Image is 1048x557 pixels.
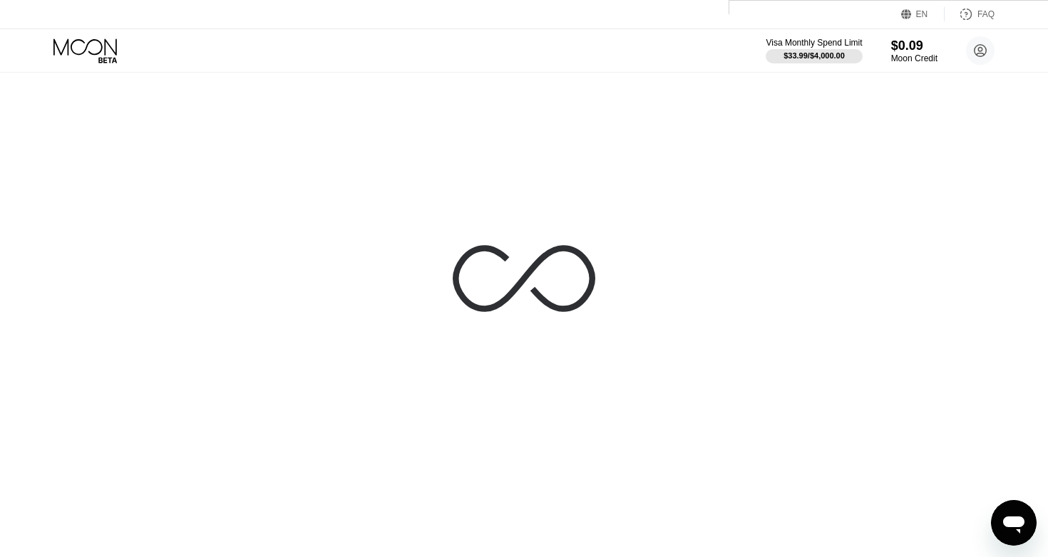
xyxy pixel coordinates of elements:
div: Visa Monthly Spend Limit$33.99/$4,000.00 [766,38,862,63]
div: Visa Monthly Spend Limit [766,38,862,48]
iframe: Button to launch messaging window [991,500,1037,546]
div: $0.09Moon Credit [891,38,937,63]
div: EN [901,7,945,21]
div: $0.09 [891,38,937,53]
div: Moon Credit [891,53,937,63]
div: EN [916,9,928,19]
div: FAQ [977,9,995,19]
div: FAQ [945,7,995,21]
div: $33.99 / $4,000.00 [784,51,845,60]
